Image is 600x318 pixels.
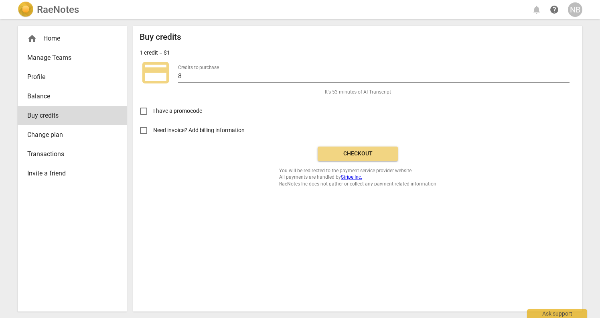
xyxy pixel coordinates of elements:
p: 1 credit = $1 [140,49,170,57]
h2: RaeNotes [37,4,79,15]
a: LogoRaeNotes [18,2,79,18]
img: Logo [18,2,34,18]
span: I have a promocode [153,107,202,115]
span: Balance [27,92,111,101]
span: Change plan [27,130,111,140]
div: Home [18,29,127,48]
a: Change plan [18,125,127,145]
a: Invite a friend [18,164,127,183]
a: Balance [18,87,127,106]
span: Transactions [27,149,111,159]
a: Help [547,2,561,17]
span: help [549,5,559,14]
span: You will be redirected to the payment service provider website. All payments are handled by RaeNo... [279,167,436,188]
a: Manage Teams [18,48,127,67]
div: Ask support [527,309,587,318]
button: Checkout [318,147,398,161]
a: Stripe Inc. [341,174,362,180]
span: It's 53 minutes of AI Transcript [325,89,391,96]
span: Invite a friend [27,169,111,178]
h2: Buy credits [140,32,181,42]
span: Need invoice? Add billing information [153,126,246,135]
span: credit_card [140,57,172,89]
span: Checkout [324,150,391,158]
a: Transactions [18,145,127,164]
button: NB [568,2,582,17]
a: Buy credits [18,106,127,125]
span: Buy credits [27,111,111,120]
span: Manage Teams [27,53,111,63]
a: Profile [18,67,127,87]
span: home [27,34,37,43]
label: Credits to purchase [178,65,219,70]
span: Profile [27,72,111,82]
div: Home [27,34,111,43]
